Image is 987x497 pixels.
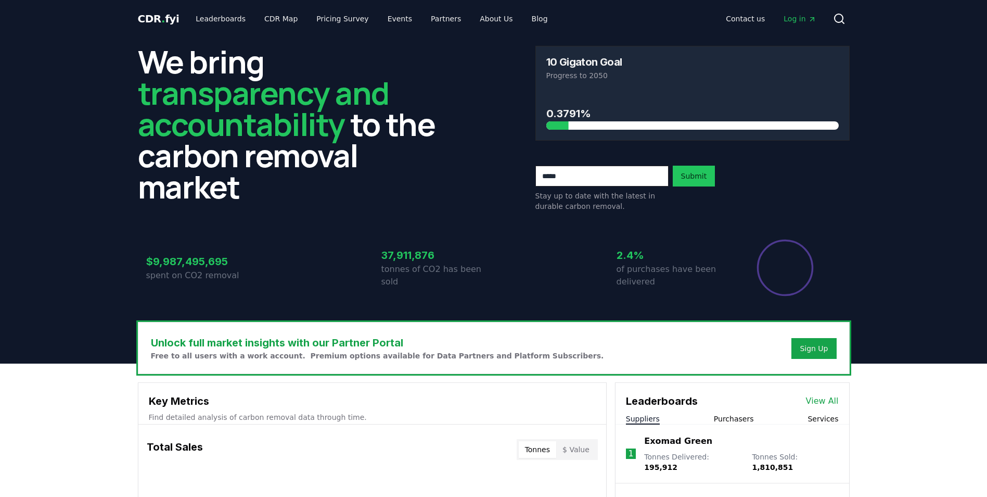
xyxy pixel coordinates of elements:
a: CDR.fyi [138,11,180,26]
button: Tonnes [519,441,556,458]
nav: Main [717,9,824,28]
p: Stay up to date with the latest in durable carbon removal. [535,191,669,212]
p: Tonnes Sold : [752,452,838,473]
a: Exomad Green [644,435,712,448]
p: spent on CO2 removal [146,269,259,282]
button: Submit [673,166,715,187]
div: Percentage of sales delivered [756,239,814,297]
p: Free to all users with a work account. Premium options available for Data Partners and Platform S... [151,351,604,361]
span: 195,912 [644,463,677,471]
span: 1,810,851 [752,463,793,471]
button: Suppliers [626,414,660,424]
p: Progress to 2050 [546,70,839,81]
span: . [161,13,165,25]
h3: Leaderboards [626,393,698,409]
a: CDR Map [256,9,306,28]
button: Sign Up [791,338,836,359]
p: Tonnes Delivered : [644,452,741,473]
span: transparency and accountability [138,71,389,145]
nav: Main [187,9,556,28]
h3: $9,987,495,695 [146,254,259,269]
a: Partners [422,9,469,28]
p: 1 [628,448,633,460]
button: $ Value [556,441,596,458]
span: Log in [784,14,816,24]
button: Services [807,414,838,424]
p: tonnes of CO2 has been sold [381,263,494,288]
a: Log in [775,9,824,28]
span: CDR fyi [138,13,180,25]
h3: 10 Gigaton Goal [546,57,622,67]
h3: Unlock full market insights with our Partner Portal [151,335,604,351]
a: Leaderboards [187,9,254,28]
h3: 37,911,876 [381,247,494,263]
a: Events [379,9,420,28]
h3: 2.4% [617,247,729,263]
h2: We bring to the carbon removal market [138,46,452,202]
a: View All [806,395,839,407]
a: Pricing Survey [308,9,377,28]
h3: Total Sales [147,439,203,460]
a: Blog [523,9,556,28]
button: Purchasers [714,414,754,424]
a: Sign Up [800,343,828,354]
p: Find detailed analysis of carbon removal data through time. [149,412,596,423]
a: About Us [471,9,521,28]
h3: 0.3791% [546,106,839,121]
a: Contact us [717,9,773,28]
h3: Key Metrics [149,393,596,409]
p: of purchases have been delivered [617,263,729,288]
